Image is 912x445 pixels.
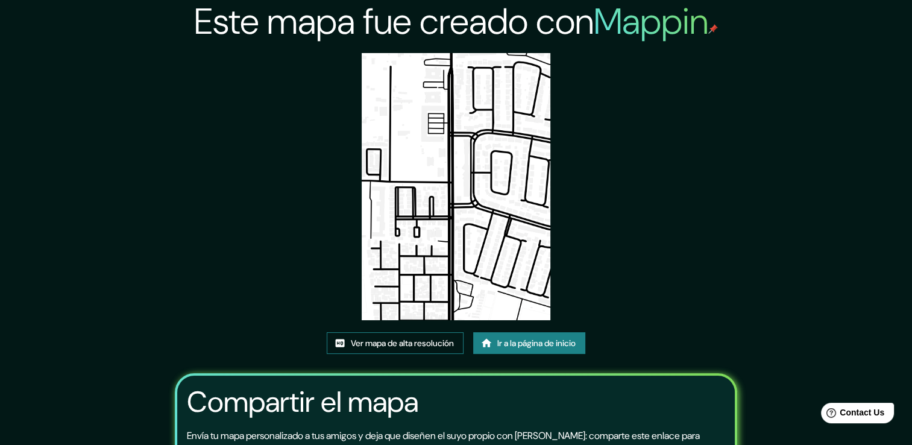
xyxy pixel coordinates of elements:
font: Ir a la página de inicio [497,336,576,351]
img: mappin-pin [708,24,718,34]
a: Ir a la página de inicio [473,332,585,355]
h3: Compartir el mapa [187,385,418,419]
font: Ver mapa de alta resolución [351,336,454,351]
a: Ver mapa de alta resolución [327,332,464,355]
iframe: Help widget launcher [805,398,899,432]
img: created-map [362,53,550,320]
